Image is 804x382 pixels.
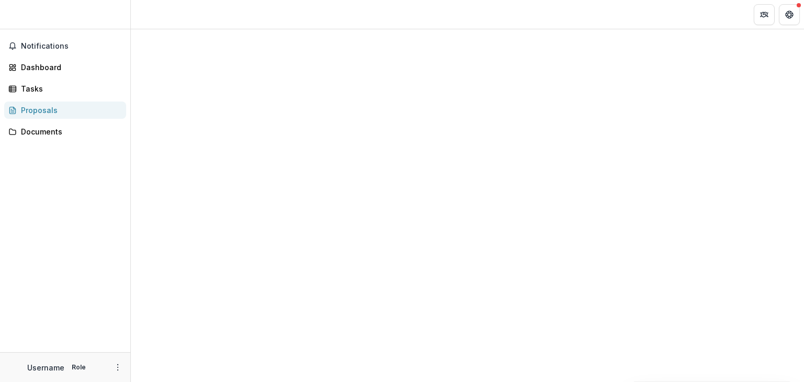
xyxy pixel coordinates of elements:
div: Proposals [21,105,118,116]
a: Dashboard [4,59,126,76]
button: Get Help [779,4,800,25]
a: Documents [4,123,126,140]
div: Documents [21,126,118,137]
span: Notifications [21,42,122,51]
button: Partners [754,4,775,25]
div: Tasks [21,83,118,94]
div: Dashboard [21,62,118,73]
button: More [111,361,124,374]
a: Proposals [4,102,126,119]
button: Notifications [4,38,126,54]
p: Role [69,363,89,372]
p: Username [27,362,64,373]
a: Tasks [4,80,126,97]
